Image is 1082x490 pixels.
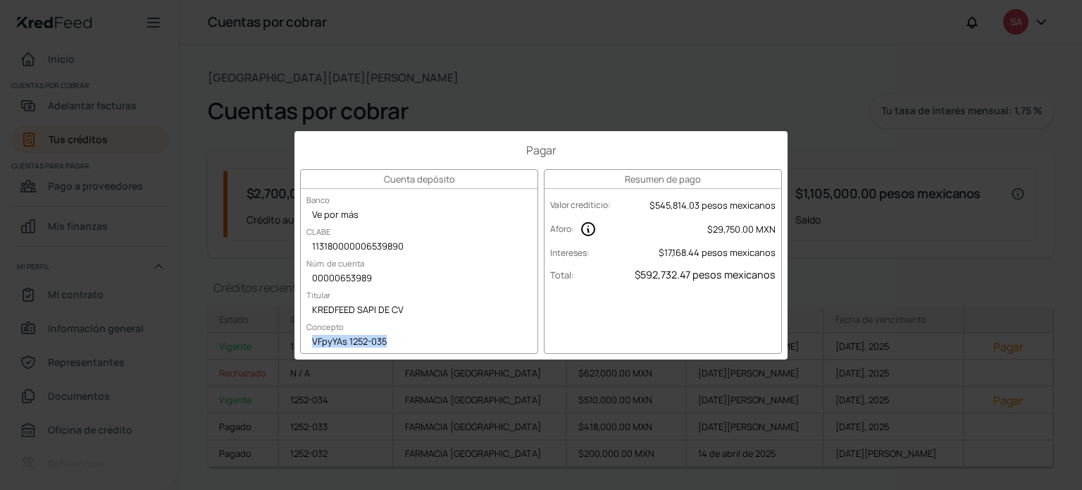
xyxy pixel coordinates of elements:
font: Pagar [526,142,556,158]
font: KREDFEED SAPI DE CV [312,303,404,316]
font: Ve por más [312,208,359,221]
font: Banco [306,195,330,205]
font: Titular [306,290,330,300]
font: : [608,199,611,211]
font: Total [550,269,571,281]
font: 113180000006539890 [312,240,404,252]
font: $17,168.44 pesos mexicanos [659,246,776,259]
font: Aforo [550,223,571,235]
font: Cuenta depósito [384,173,455,185]
font: : [587,247,590,259]
font: : [571,223,574,235]
font: 00000653989 [312,271,372,284]
font: $592,732.47 pesos mexicanos [635,268,776,281]
font: Concepto [306,321,344,332]
font: $29,750.00 MXN [707,223,776,235]
font: : [571,269,574,281]
font: $545,814.03 pesos mexicanos [649,199,776,212]
font: Valor crediticio [550,199,608,211]
font: CLABE [306,226,330,237]
font: VFpyYAs 1252-035 [312,335,387,348]
font: Núm. de cuenta [306,258,364,269]
font: Resumen de pago [625,173,701,185]
font: Intereses [550,247,587,259]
